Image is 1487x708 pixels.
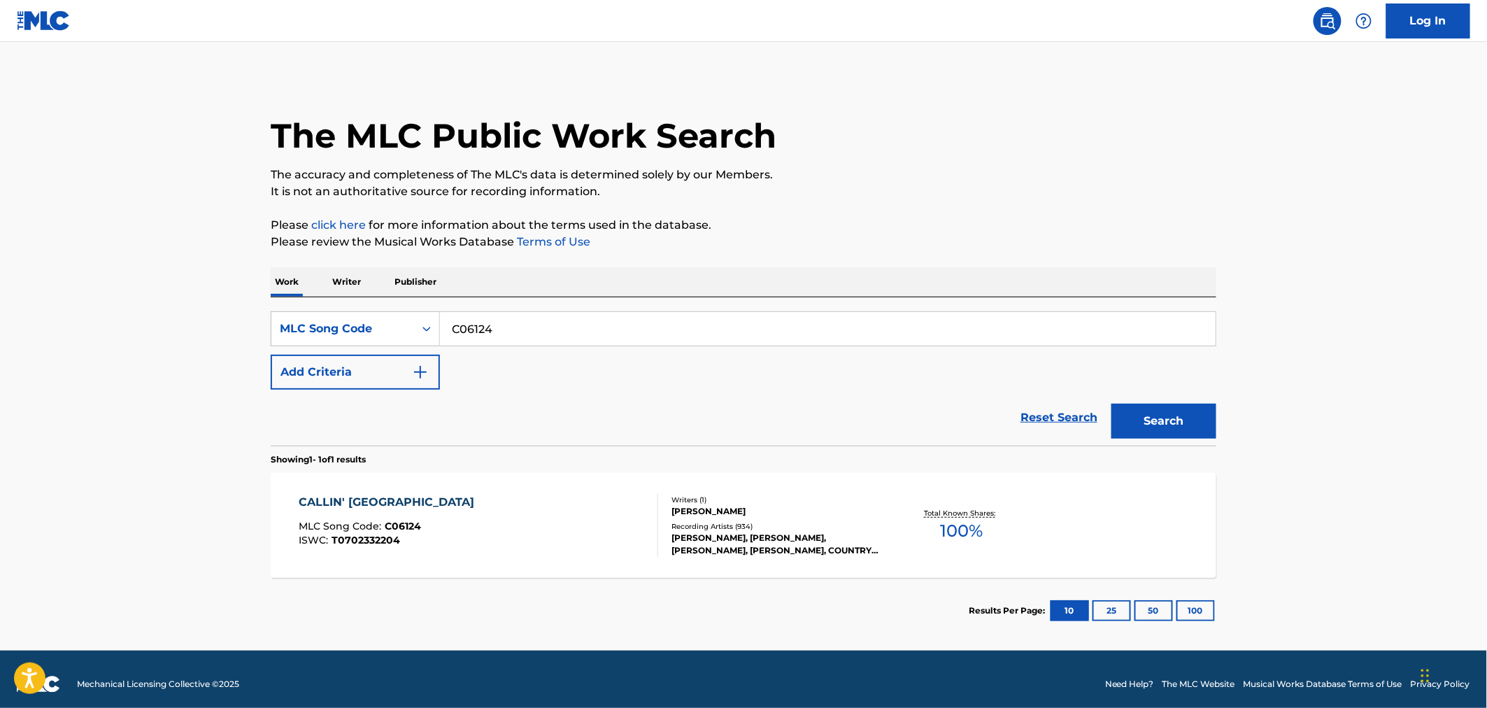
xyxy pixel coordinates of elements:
[940,518,983,544] span: 100 %
[385,520,422,532] span: C06124
[299,520,385,532] span: MLC Song Code :
[1386,3,1470,38] a: Log In
[271,453,366,466] p: Showing 1 - 1 of 1 results
[1417,641,1487,708] iframe: Chat Widget
[77,678,239,691] span: Mechanical Licensing Collective © 2025
[1134,600,1173,621] button: 50
[924,508,999,518] p: Total Known Shares:
[17,10,71,31] img: MLC Logo
[969,604,1048,617] p: Results Per Page:
[1111,404,1216,439] button: Search
[412,364,429,381] img: 9d2ae6d4665cec9f34b9.svg
[671,532,883,557] div: [PERSON_NAME], [PERSON_NAME], [PERSON_NAME], [PERSON_NAME], COUNTRY MUSIC ENSEMBLE
[1105,678,1154,691] a: Need Help?
[1356,13,1372,29] img: help
[1162,678,1235,691] a: The MLC Website
[1350,7,1378,35] div: Help
[1314,7,1342,35] a: Public Search
[271,217,1216,234] p: Please for more information about the terms used in the database.
[1244,678,1402,691] a: Musical Works Database Terms of Use
[514,235,590,248] a: Terms of Use
[390,267,441,297] p: Publisher
[1051,600,1089,621] button: 10
[1176,600,1215,621] button: 100
[1421,655,1430,697] div: Drag
[671,505,883,518] div: [PERSON_NAME]
[671,521,883,532] div: Recording Artists ( 934 )
[271,234,1216,250] p: Please review the Musical Works Database
[271,267,303,297] p: Work
[280,320,406,337] div: MLC Song Code
[299,494,482,511] div: CALLIN' [GEOGRAPHIC_DATA]
[1013,402,1104,433] a: Reset Search
[328,267,365,297] p: Writer
[271,355,440,390] button: Add Criteria
[271,115,776,157] h1: The MLC Public Work Search
[311,218,366,232] a: click here
[271,311,1216,446] form: Search Form
[271,473,1216,578] a: CALLIN' [GEOGRAPHIC_DATA]MLC Song Code:C06124ISWC:T0702332204Writers (1)[PERSON_NAME]Recording Ar...
[271,167,1216,183] p: The accuracy and completeness of The MLC's data is determined solely by our Members.
[332,534,401,546] span: T0702332204
[271,183,1216,200] p: It is not an authoritative source for recording information.
[299,534,332,546] span: ISWC :
[1319,13,1336,29] img: search
[671,495,883,505] div: Writers ( 1 )
[1093,600,1131,621] button: 25
[1411,678,1470,691] a: Privacy Policy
